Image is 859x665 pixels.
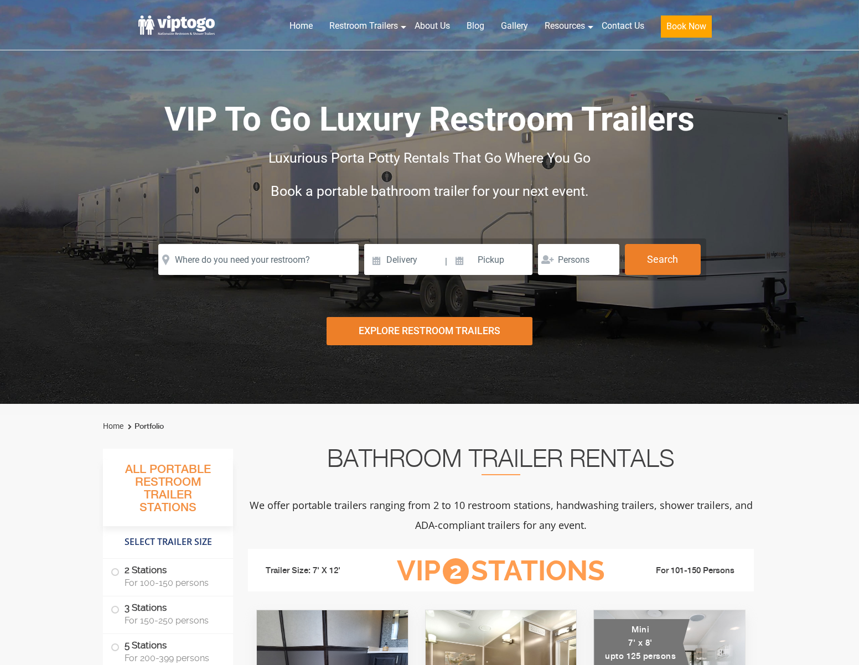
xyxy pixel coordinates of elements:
[448,244,532,275] input: Pickup
[653,14,720,44] a: Book Now
[281,14,321,38] a: Home
[327,317,532,345] div: Explore Restroom Trailers
[458,14,493,38] a: Blog
[445,244,447,279] span: |
[364,244,443,275] input: Delivery
[125,420,164,433] li: Portfolio
[248,449,754,475] h2: Bathroom Trailer Rentals
[380,556,622,586] h3: VIP Stations
[622,564,746,578] li: For 101-150 Persons
[111,596,225,631] label: 3 Stations
[111,559,225,593] label: 2 Stations
[406,14,458,38] a: About Us
[256,554,380,588] li: Trailer Size: 7' X 12'
[493,14,536,38] a: Gallery
[248,495,754,535] p: We offer portable trailers ranging from 2 to 10 restroom stations, handwashing trailers, shower t...
[661,15,712,38] button: Book Now
[268,150,591,166] span: Luxurious Porta Potty Rentals That Go Where You Go
[593,14,653,38] a: Contact Us
[125,653,220,663] span: For 200-399 persons
[271,183,589,199] span: Book a portable bathroom trailer for your next event.
[158,244,359,275] input: Where do you need your restroom?
[321,14,406,38] a: Restroom Trailers
[536,14,593,38] a: Resources
[125,578,220,588] span: For 100-150 persons
[103,422,123,430] a: Home
[625,244,701,275] button: Search
[443,558,469,584] span: 2
[103,532,233,553] h4: Select Trailer Size
[538,244,619,275] input: Persons
[164,100,695,139] span: VIP To Go Luxury Restroom Trailers
[103,460,233,526] h3: All Portable Restroom Trailer Stations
